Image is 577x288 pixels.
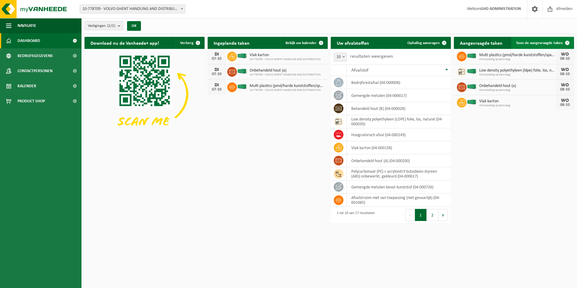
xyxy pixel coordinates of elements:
a: Ophaling aanvragen [403,37,450,49]
div: 07-10 [211,72,223,76]
span: Product Shop [18,94,45,109]
h2: Uw afvalstoffen [331,37,375,49]
span: Toon de aangevraagde taken [516,41,563,45]
button: OK [127,21,141,31]
span: Verberg [180,41,193,45]
a: Bekijk uw kalender [281,37,327,49]
td: polycarbonaat (PC) + acrylonitril butadieen styreen (ABS) onbewerkt, gekleurd (04-000617) [347,167,451,181]
count: (2/2) [107,24,115,28]
button: Previous [405,209,415,221]
a: Toon de aangevraagde taken [511,37,573,49]
div: WO [559,52,571,57]
span: Contactpersonen [18,63,53,78]
td: bedrijfsrestafval (04-000008) [347,76,451,89]
span: Omwisseling op aanvraag [479,88,556,92]
span: Multi plastics (pmd/harde kunststoffen/spanbanden/eps/folie naturel/folie gemeng... [479,53,556,58]
span: Vlak karton [250,53,320,58]
span: 10-778709 - VOLVO GHENT HANDLING AND DISTRIBUTION - DESTELDONK [80,5,185,13]
div: 07-10 [211,57,223,61]
div: DI [211,67,223,72]
button: Verberg [175,37,204,49]
td: gemengde metalen (04-000017) [347,89,451,102]
h2: Aangevraagde taken [454,37,508,49]
div: WO [559,67,571,72]
h2: Download nu de Vanheede+ app! [84,37,165,49]
label: resultaten weergeven [350,54,393,59]
div: 08-10 [559,57,571,61]
span: Multi plastics (pmd/harde kunststoffen/spanbanden/eps/folie naturel/folie gemeng... [250,84,325,88]
td: hoogcalorisch afval (04-000149) [347,128,451,141]
td: vlak karton (04-000158) [347,141,451,154]
div: DI [211,52,223,57]
img: HK-XC-40-GN-00 [467,99,477,105]
div: 1 tot 10 van 17 resultaten [334,208,375,222]
td: onbehandeld hout (A) (04-000200) [347,154,451,167]
img: HK-XC-40-GN-00 [237,69,247,74]
button: 2 [427,209,438,221]
span: Omwisseling op aanvraag [479,58,556,61]
span: Omwisseling op aanvraag [479,104,556,107]
span: 10-778709 - VOLVO GHENT HANDLING AND DISTRIBUTION [250,58,320,61]
img: Download de VHEPlus App [84,49,205,139]
div: 08-10 [559,72,571,76]
span: 10-778709 - VOLVO GHENT HANDLING AND DISTRIBUTION - DESTELDONK [80,5,185,14]
span: Ophaling aanvragen [407,41,440,45]
div: WO [559,83,571,88]
span: Vestigingen [88,21,115,30]
img: HK-XC-40-GN-00 [237,84,247,89]
strong: GHD ADMINISTRATION [480,7,521,11]
img: HK-XC-40-GN-00 [467,53,477,59]
button: Next [438,209,448,221]
span: 10 [334,53,347,61]
div: 08-10 [559,103,571,107]
span: Bekijk uw kalender [285,41,317,45]
span: Low density polyethyleen (ldpe) folie, los, naturel [479,68,556,73]
td: low density polyethyleen (LDPE) folie, los, naturel (04-000039) [347,115,451,128]
h2: Ingeplande taken [208,37,256,49]
div: DI [211,83,223,88]
span: 10-778709 - VOLVO GHENT HANDLING AND DISTRIBUTION [250,88,325,92]
div: WO [559,98,571,103]
span: Omwisseling op aanvraag [479,73,556,77]
div: 08-10 [559,88,571,92]
img: HK-XC-40-GN-00 [467,69,477,74]
span: 10 [334,53,347,62]
td: gemengde metalen bevat kunststof (04-000726) [347,181,451,194]
button: Vestigingen(2/2) [84,21,123,30]
span: Navigatie [18,18,36,33]
span: Onbehandeld hout (a) [250,68,320,73]
span: Vlak karton [479,99,556,104]
span: Kalender [18,78,36,94]
button: 1 [415,209,427,221]
td: afvalstroom niet van toepassing (niet gevaarlijk) (04-001085) [347,194,451,207]
span: Dashboard [18,33,40,48]
img: HK-XC-40-GN-00 [237,53,247,59]
img: HK-XC-40-GN-00 [467,84,477,89]
span: 10-778709 - VOLVO GHENT HANDLING AND DISTRIBUTION [250,73,320,77]
span: Onbehandeld hout (a) [479,84,556,88]
div: 07-10 [211,88,223,92]
span: Bedrijfsgegevens [18,48,53,63]
span: Afvalstof [351,68,368,73]
td: behandeld hout (B) (04-000028) [347,102,451,115]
